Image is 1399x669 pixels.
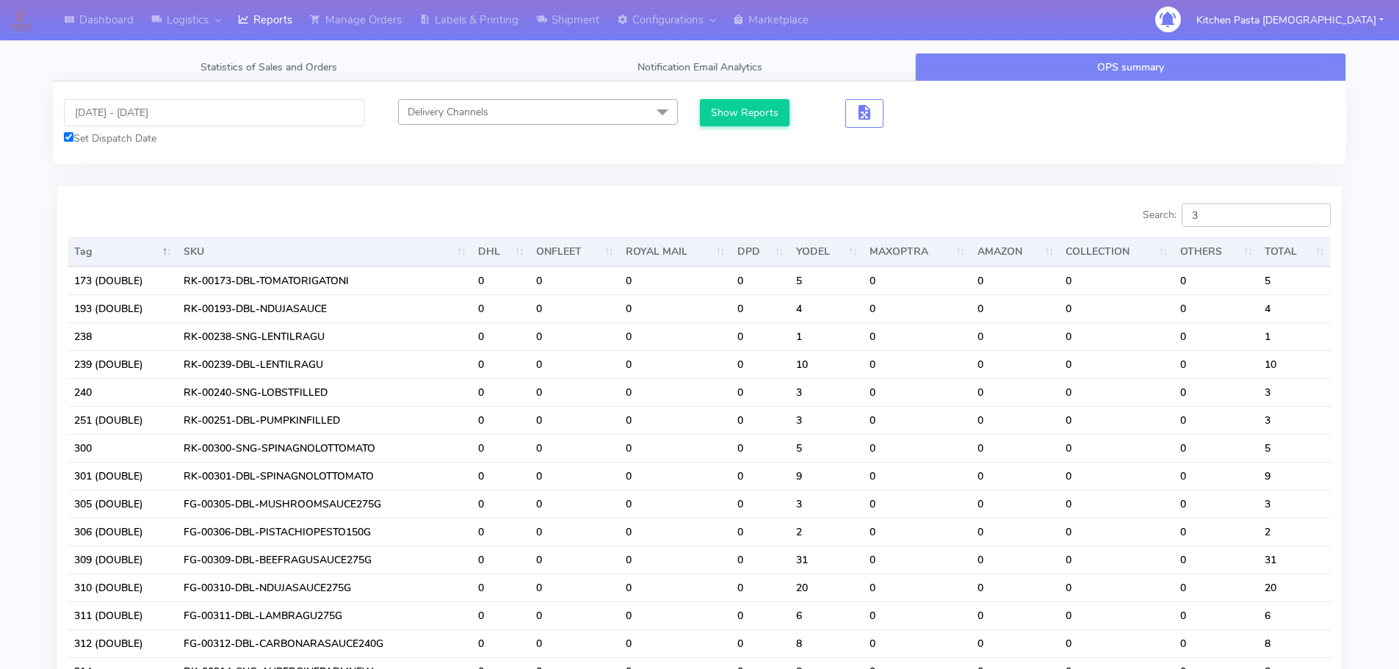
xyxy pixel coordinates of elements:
[864,518,971,546] td: 0
[972,294,1060,322] td: 0
[178,322,472,350] td: RK-00238-SNG-LENTILRAGU
[620,546,731,574] td: 0
[972,518,1060,546] td: 0
[731,490,790,518] td: 0
[178,629,472,657] td: FG-00312-DBL-CARBONARASAUCE240G
[530,267,620,294] td: 0
[472,406,530,434] td: 0
[68,601,178,629] td: 311 (DOUBLE)
[1259,267,1331,294] td: 5
[972,237,1060,267] th: AMAZON : activate to sort column ascending
[1174,518,1259,546] td: 0
[68,406,178,434] td: 251 (DOUBLE)
[620,601,731,629] td: 0
[1182,203,1331,227] input: Search:
[1060,518,1174,546] td: 0
[1174,629,1259,657] td: 0
[68,518,178,546] td: 306 (DOUBLE)
[731,378,790,406] td: 0
[790,546,864,574] td: 31
[1060,237,1174,267] th: COLLECTION : activate to sort column ascending
[1060,378,1174,406] td: 0
[864,629,971,657] td: 0
[68,490,178,518] td: 305 (DOUBLE)
[472,518,530,546] td: 0
[472,350,530,378] td: 0
[864,462,971,490] td: 0
[972,490,1060,518] td: 0
[472,434,530,462] td: 0
[790,294,864,322] td: 4
[1060,406,1174,434] td: 0
[178,490,472,518] td: FG-00305-DBL-MUSHROOMSAUCE275G
[864,490,971,518] td: 0
[790,434,864,462] td: 5
[620,237,731,267] th: ROYAL MAIL : activate to sort column ascending
[864,574,971,601] td: 0
[1060,601,1174,629] td: 0
[1259,490,1331,518] td: 3
[1174,601,1259,629] td: 0
[1174,378,1259,406] td: 0
[530,518,620,546] td: 0
[790,406,864,434] td: 3
[972,322,1060,350] td: 0
[864,546,971,574] td: 0
[620,378,731,406] td: 0
[178,350,472,378] td: RK-00239-DBL-LENTILRAGU
[1259,518,1331,546] td: 2
[178,434,472,462] td: RK-00300-SNG-SPINAGNOLOTTOMATO
[620,574,731,601] td: 0
[972,629,1060,657] td: 0
[620,406,731,434] td: 0
[1185,5,1395,35] button: Kitchen Pasta [DEMOGRAPHIC_DATA]
[178,518,472,546] td: FG-00306-DBL-PISTACHIOPESTO150G
[790,267,864,294] td: 5
[530,294,620,322] td: 0
[972,601,1060,629] td: 0
[472,378,530,406] td: 0
[68,267,178,294] td: 173 (DOUBLE)
[864,294,971,322] td: 0
[1259,434,1331,462] td: 5
[620,434,731,462] td: 0
[731,322,790,350] td: 0
[731,406,790,434] td: 0
[1259,322,1331,350] td: 1
[1060,267,1174,294] td: 0
[178,237,472,267] th: SKU: activate to sort column ascending
[1060,629,1174,657] td: 0
[178,462,472,490] td: RK-00301-DBL-SPINAGNOLOTTOMATO
[731,518,790,546] td: 0
[864,237,971,267] th: MAXOPTRA : activate to sort column ascending
[731,601,790,629] td: 0
[620,462,731,490] td: 0
[64,99,365,126] input: Pick the Daterange
[472,490,530,518] td: 0
[1259,350,1331,378] td: 10
[472,574,530,601] td: 0
[1174,350,1259,378] td: 0
[68,546,178,574] td: 309 (DOUBLE)
[530,601,620,629] td: 0
[731,294,790,322] td: 0
[64,131,365,146] div: Set Dispatch Date
[864,601,971,629] td: 0
[530,462,620,490] td: 0
[864,350,971,378] td: 0
[472,237,530,267] th: DHL : activate to sort column ascending
[864,434,971,462] td: 0
[1060,546,1174,574] td: 0
[1174,574,1259,601] td: 0
[68,350,178,378] td: 239 (DOUBLE)
[731,546,790,574] td: 0
[1259,629,1331,657] td: 8
[68,629,178,657] td: 312 (DOUBLE)
[1174,322,1259,350] td: 0
[530,434,620,462] td: 0
[178,406,472,434] td: RK-00251-DBL-PUMPKINFILLED
[864,406,971,434] td: 0
[790,378,864,406] td: 3
[620,294,731,322] td: 0
[178,378,472,406] td: RK-00240-SNG-LOBSTFILLED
